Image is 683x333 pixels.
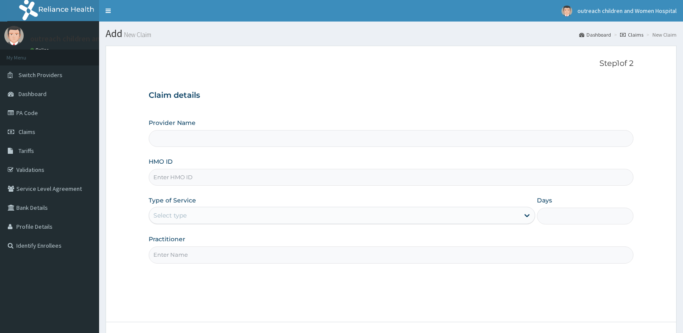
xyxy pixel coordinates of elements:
[149,196,196,205] label: Type of Service
[19,128,35,136] span: Claims
[149,246,633,263] input: Enter Name
[30,47,51,53] a: Online
[620,31,643,38] a: Claims
[149,118,196,127] label: Provider Name
[579,31,611,38] a: Dashboard
[153,211,187,220] div: Select type
[577,7,677,15] span: outreach children and Women Hospital
[4,26,24,45] img: User Image
[149,235,185,243] label: Practitioner
[30,35,161,43] p: outreach children and Women Hospital
[149,91,633,100] h3: Claim details
[106,28,677,39] h1: Add
[19,71,62,79] span: Switch Providers
[122,31,151,38] small: New Claim
[149,169,633,186] input: Enter HMO ID
[561,6,572,16] img: User Image
[537,196,552,205] label: Days
[19,90,47,98] span: Dashboard
[19,147,34,155] span: Tariffs
[149,59,633,68] p: Step 1 of 2
[149,157,173,166] label: HMO ID
[644,31,677,38] li: New Claim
